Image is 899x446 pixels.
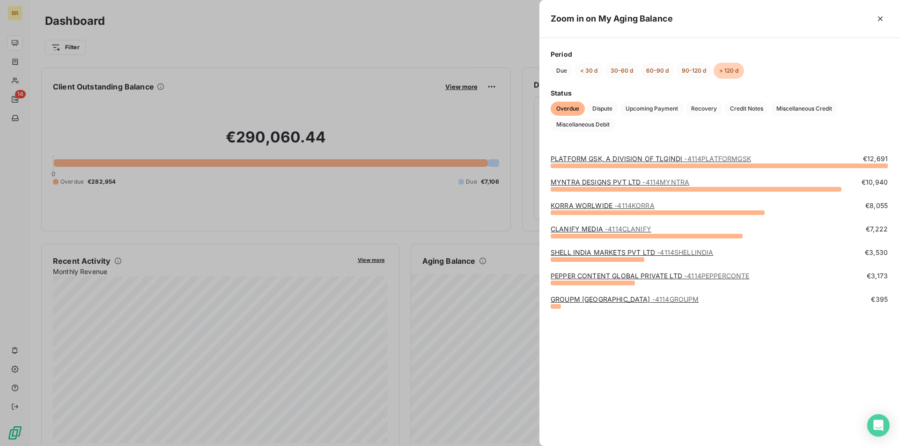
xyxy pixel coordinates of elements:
[551,295,699,303] a: GROUPM [GEOGRAPHIC_DATA]
[862,178,888,187] span: €10,940
[551,178,689,186] a: MYNTRA DESIGNS PVT LTD
[551,155,751,163] a: PLATFORM GSK, A DIVISION OF TLGINDI
[551,118,615,132] button: Miscellaneous Debit
[865,248,888,257] span: €3,530
[867,414,890,437] div: Open Intercom Messenger
[865,201,888,210] span: €8,055
[724,102,769,116] button: Credit Notes
[605,225,651,233] span: - 4114CLANIFY
[551,49,888,59] span: Period
[614,201,655,209] span: - 4114KORRA
[652,295,699,303] span: - 4114GROUPM
[551,248,713,256] a: SHELL INDIA MARKETS PVT LTD
[551,201,655,209] a: KORRA WORLWIDE
[685,102,722,116] button: Recovery
[871,295,888,304] span: €395
[551,225,651,233] a: CLANIFY MEDIA
[684,272,749,280] span: - 4114PEPPERCONTE
[551,102,585,116] button: Overdue
[551,272,750,280] a: PEPPER CONTENT GLOBAL PRIVATE LTD
[605,63,639,79] button: 30-60 d
[551,63,573,79] button: Due
[866,224,888,234] span: €7,222
[551,12,673,25] h5: Zoom in on My Aging Balance
[676,63,712,79] button: 90-120 d
[642,178,689,186] span: - 4114MYNTRA
[657,248,713,256] span: - 4114SHELLINDIA
[714,63,744,79] button: > 120 d
[587,102,618,116] button: Dispute
[551,88,888,98] span: Status
[575,63,603,79] button: < 30 d
[684,155,751,163] span: - 4114PLATFORMGSK
[620,102,684,116] button: Upcoming Payment
[867,271,888,281] span: €3,173
[863,154,888,164] span: €12,691
[771,102,838,116] button: Miscellaneous Credit
[641,63,674,79] button: 60-90 d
